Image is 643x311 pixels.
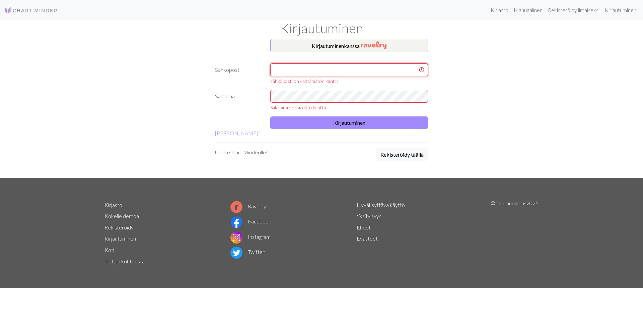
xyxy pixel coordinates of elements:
[215,148,268,156] p: Uutta Chart Minderille?
[104,235,136,242] a: Kirjautuminen
[230,247,242,259] img: Twitterin logo
[357,213,381,219] a: Yksityisyys
[104,224,134,230] a: Rekisteröidy
[230,216,242,228] img: Facebookin logo
[100,20,543,36] h1: Kirjautuminen
[376,148,428,161] button: Rekisteröidy täällä
[211,90,266,111] label: Salasana
[270,39,428,52] button: Kirjautuminenkanssa
[545,3,602,17] a: Rekisteröidy ilmaiseksi
[491,199,539,267] p: © Tekijänoikeus 2025
[104,202,122,208] a: Kirjasto
[270,104,428,111] div: Salasana on vaadittu kenttä
[357,235,378,242] a: Evästeet
[357,202,405,208] a: Hyväksyttävä käyttö
[230,203,266,209] a: Raverry
[357,224,371,230] a: Ehdot
[230,218,271,224] a: Facebook
[488,3,511,17] a: Kirjasto
[361,41,386,49] img: Raverry
[104,258,145,264] a: Tietoja kohteesta
[602,3,639,17] a: Kirjautuminen
[104,213,139,219] a: Kokeile demoa
[4,6,58,14] img: Logo
[270,77,428,85] div: sähköposti on välttämätön kenttä
[230,231,242,244] img: Instagramin logo
[511,3,545,17] a: Manuaalinen
[215,130,260,136] a: [PERSON_NAME]?
[230,201,242,213] img: Raverryn logo
[211,63,266,85] label: Sähköposti
[270,116,428,129] button: Kirjautuminen
[230,249,265,255] a: Twitter
[104,247,114,253] a: Koti
[230,234,271,240] a: Instagram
